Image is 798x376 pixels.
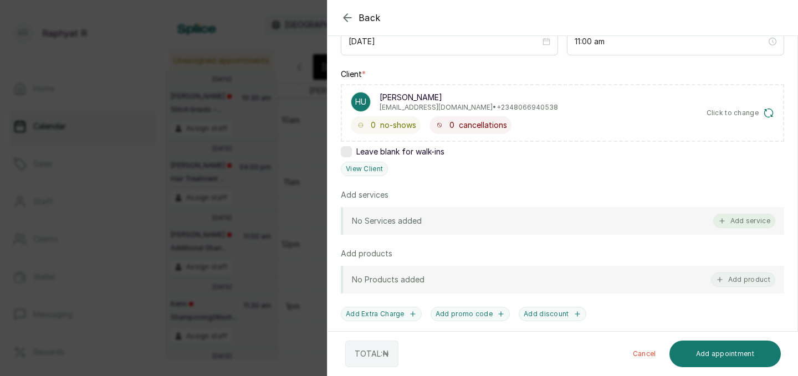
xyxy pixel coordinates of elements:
input: Select date [349,35,540,48]
span: cancellations [459,120,507,131]
span: Click to change [707,109,759,117]
p: HU [355,96,366,107]
span: 0 [371,120,376,131]
p: [PERSON_NAME] [380,92,558,103]
button: Add discount [519,307,586,321]
span: no-shows [380,120,416,131]
button: Add Extra Charge [341,307,422,321]
button: Back [341,11,381,24]
p: Add services [341,189,388,200]
button: View Client [341,162,388,176]
span: Leave blank for walk-ins [356,146,444,157]
input: Select time [575,35,766,48]
p: Add products [341,248,392,259]
p: TOTAL: ₦ [355,348,389,359]
button: Add promo code [431,307,510,321]
label: Client [341,69,366,80]
span: Back [359,11,381,24]
p: No Services added [352,215,422,226]
button: Add appointment [669,341,781,367]
p: [EMAIL_ADDRESS][DOMAIN_NAME] • +234 8066940538 [380,103,558,112]
p: No Products added [352,274,424,285]
button: Add product [711,272,775,287]
button: Cancel [624,341,665,367]
button: Add service [713,214,775,228]
button: Click to change [707,107,775,119]
span: 0 [449,120,454,131]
